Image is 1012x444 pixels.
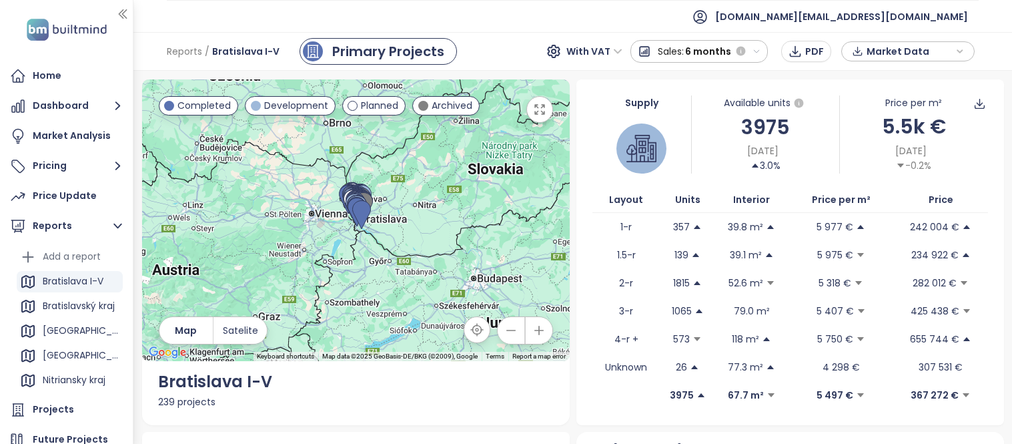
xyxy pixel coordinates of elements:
a: Open this area in Google Maps (opens a new window) [145,344,189,361]
div: [GEOGRAPHIC_DATA] [17,320,123,342]
span: caret-up [694,306,704,316]
div: [GEOGRAPHIC_DATA] [17,345,123,367]
p: 79.0 m² [734,304,770,318]
span: caret-up [690,363,699,372]
p: 5 975 € [817,248,853,262]
span: Completed [177,98,231,113]
span: / [205,39,209,63]
a: Terms (opens in new tab) [486,353,504,360]
button: Pricing [7,153,126,180]
div: Market Analysis [33,128,111,144]
div: Bratislava I-V [43,273,103,290]
p: 655 744 € [910,332,959,347]
p: 4 298 € [823,360,860,375]
span: caret-up [692,278,702,288]
th: Price per m² [789,187,895,213]
div: 3.0% [750,158,781,173]
div: 239 projects [158,395,554,409]
p: 5 977 € [817,220,853,234]
p: 5 318 € [819,276,851,290]
span: PDF [805,44,824,59]
div: Bratislavský kraj [17,296,123,317]
p: 39.8 m² [728,220,763,234]
th: Interior [715,187,789,213]
td: 2-r [592,269,660,297]
div: Nitriansky kraj [17,370,123,391]
p: 367 272 € [911,388,959,403]
div: -0.2% [896,158,931,173]
p: 77.3 m² [728,360,763,375]
p: 282 012 € [913,276,957,290]
span: Reports [167,39,202,63]
span: Map data ©2025 GeoBasis-DE/BKG (©2009), Google [322,353,478,360]
span: caret-down [961,391,971,400]
button: Map [159,317,213,344]
div: Nitriansky kraj [43,372,105,389]
div: Bratislava I-V [17,271,123,292]
span: Map [175,323,197,338]
div: Add a report [17,246,123,268]
span: caret-down [959,278,969,288]
td: Unknown [592,353,660,381]
p: 1815 [673,276,690,290]
span: caret-down [962,306,971,316]
a: primary [300,38,457,65]
p: 307 531 € [919,360,963,375]
span: caret-up [856,222,865,232]
img: Google [145,344,189,361]
p: 573 [673,332,690,347]
span: Archived [432,98,472,113]
span: [DATE] [895,144,927,158]
p: 26 [676,360,687,375]
span: caret-up [750,161,760,170]
span: [DATE] [747,144,779,158]
span: caret-down [857,306,866,316]
td: 4-r + [592,325,660,353]
div: Price Update [33,188,97,204]
span: caret-down [856,335,865,344]
p: 5 497 € [817,388,853,403]
p: 234 922 € [911,248,959,262]
td: 1-r [592,213,660,241]
p: 5 750 € [817,332,853,347]
div: [GEOGRAPHIC_DATA] [43,347,119,364]
th: Layout [592,187,660,213]
div: Available units [692,95,839,112]
button: PDF [781,41,831,62]
div: Price per m² [885,95,942,110]
p: 118 m² [732,332,759,347]
span: 6 months [685,39,731,63]
span: caret-up [962,222,971,232]
span: caret-up [766,222,775,232]
span: Bratislava I-V [212,39,280,63]
div: [GEOGRAPHIC_DATA] [43,322,119,339]
span: caret-up [961,250,971,260]
span: caret-up [766,363,775,372]
span: caret-up [692,222,702,232]
span: With VAT [566,41,622,61]
span: caret-up [765,250,774,260]
span: caret-up [696,391,706,400]
span: Satelite [223,323,258,338]
p: 425 438 € [911,304,959,318]
div: Supply [592,95,691,110]
div: Primary Projects [332,41,444,61]
td: 1.5-r [592,241,660,269]
a: Projects [7,397,126,423]
p: 39.1 m² [730,248,762,262]
span: [DOMAIN_NAME][EMAIL_ADDRESS][DOMAIN_NAME] [715,1,968,33]
img: logo [23,16,111,43]
td: 3-r [592,297,660,325]
p: 139 [674,248,688,262]
button: Sales:6 months [630,40,769,63]
div: Add a report [43,248,101,265]
button: Keyboard shortcuts [257,352,314,361]
span: Sales: [658,39,684,63]
span: Development [264,98,328,113]
button: Reports [7,213,126,240]
th: Price [894,187,987,213]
